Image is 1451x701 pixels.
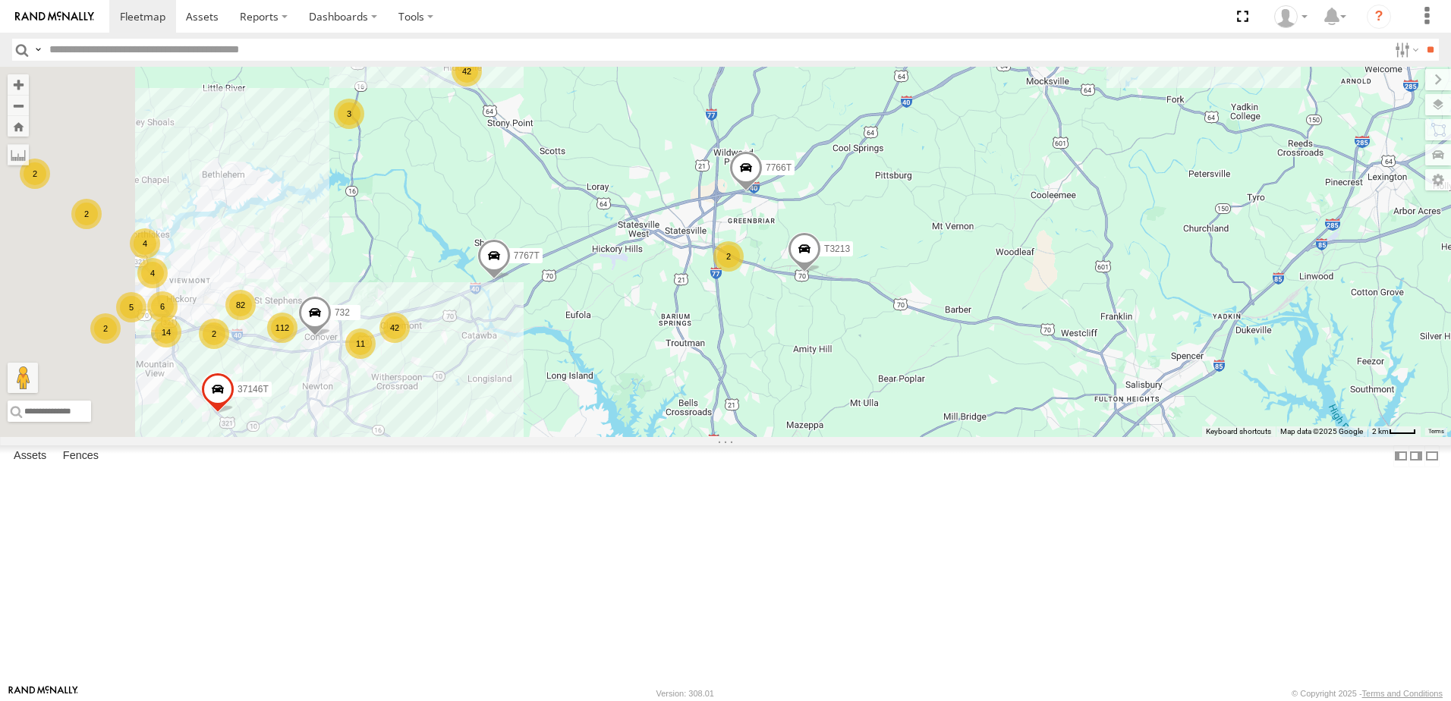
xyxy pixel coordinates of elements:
button: Keyboard shortcuts [1206,426,1271,437]
div: 42 [379,313,410,343]
div: 2 [71,199,102,229]
span: 2 km [1372,427,1389,435]
div: Version: 308.01 [656,689,714,698]
button: Map Scale: 2 km per 32 pixels [1368,426,1421,437]
button: Zoom out [8,95,29,116]
div: 42 [452,56,482,86]
a: Terms (opens in new tab) [1428,429,1444,435]
label: Fences [55,445,106,467]
div: 6 [147,291,178,322]
div: © Copyright 2025 - [1292,689,1443,698]
span: 7767T [514,251,540,262]
div: 2 [90,313,121,344]
div: 5 [116,292,146,322]
button: Drag Pegman onto the map to open Street View [8,363,38,393]
button: Zoom Home [8,116,29,137]
span: 732 [335,307,350,318]
div: 2 [713,241,744,272]
button: Zoom in [8,74,29,95]
label: Search Filter Options [1389,39,1421,61]
div: 82 [225,290,256,320]
div: Dwight Wallace [1269,5,1313,28]
label: Dock Summary Table to the Right [1409,445,1424,467]
label: Search Query [32,39,44,61]
span: 7766T [766,162,792,173]
div: 4 [137,258,168,288]
label: Map Settings [1425,169,1451,190]
div: 2 [199,319,229,349]
div: 14 [151,317,181,347]
label: Measure [8,144,29,165]
i: ? [1367,5,1391,29]
label: Dock Summary Table to the Left [1393,445,1409,467]
span: Map data ©2025 Google [1280,427,1363,435]
img: rand-logo.svg [15,11,94,22]
a: Visit our Website [8,686,78,701]
div: 2 [20,159,50,189]
span: T3213 [824,244,850,255]
a: Terms and Conditions [1362,689,1443,698]
div: 4 [130,228,160,259]
div: 3 [334,99,364,129]
div: 11 [345,328,376,359]
label: Hide Summary Table [1424,445,1440,467]
div: 112 [267,313,297,343]
label: Assets [6,445,54,467]
span: 37146T [238,385,269,395]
